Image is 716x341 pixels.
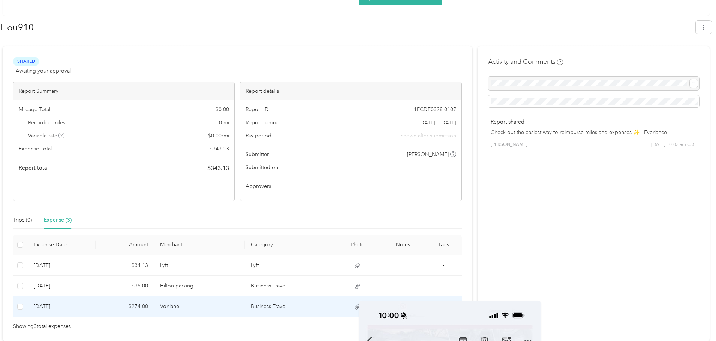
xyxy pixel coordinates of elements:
span: [PERSON_NAME] [407,150,449,158]
span: Submitter [246,150,269,158]
span: Mileage Total [19,106,50,113]
div: Report Summary [13,82,234,100]
p: Report shared [491,118,697,126]
th: Category [245,235,335,255]
td: $34.13 [96,255,154,276]
th: Tags [425,235,462,255]
td: - [425,255,462,276]
h1: Hou910 [1,18,691,36]
span: Report period [246,119,280,127]
span: - [443,262,444,268]
th: Notes [380,235,425,255]
div: Trips (0) [13,216,32,224]
span: shown after submission [401,132,456,140]
span: Submitted on [246,164,278,171]
span: $ 343.13 [207,164,229,173]
th: Photo [335,235,380,255]
th: Amount [96,235,154,255]
div: Expense (3) [44,216,72,224]
span: [DATE] 10:02 am CDT [651,141,697,148]
div: Report details [240,82,461,100]
span: Showing 3 total expenses [13,322,71,331]
span: $ 0.00 [216,106,229,113]
span: Variable rate [28,132,65,140]
span: - [455,164,456,171]
span: Recorded miles [28,119,65,127]
span: Pay period [246,132,271,140]
span: 1ECDF0328-0107 [414,106,456,113]
td: Business Travel [245,276,335,296]
span: Shared [13,57,39,66]
td: Vonlane [154,296,244,317]
span: $ 343.13 [210,145,229,153]
span: Report total [19,164,49,172]
span: [PERSON_NAME] [491,141,527,148]
td: 9-10-2025 [28,296,96,317]
th: Expense Date [28,235,96,255]
td: $274.00 [96,296,154,317]
td: - [425,296,462,317]
td: Lyft [245,255,335,276]
td: - [425,276,462,296]
h4: Activity and Comments [488,57,563,66]
td: Hilton parking [154,276,244,296]
td: Lyft [154,255,244,276]
span: Approvers [246,182,271,190]
span: [DATE] - [DATE] [419,119,456,127]
span: Awaiting your approval [16,67,71,75]
td: 9-10-2025 [28,255,96,276]
td: Business Travel [245,296,335,317]
td: $35.00 [96,276,154,296]
th: Merchant [154,235,244,255]
span: $ 0.00 / mi [208,132,229,140]
div: Tags [431,241,456,248]
td: 9-10-2025 [28,276,96,296]
span: Expense Total [19,145,52,153]
span: Report ID [246,106,269,113]
span: - [443,283,444,289]
span: 0 mi [219,119,229,127]
p: Check out the easiest way to reimburse miles and expenses ✨ - Everlance [491,128,697,136]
